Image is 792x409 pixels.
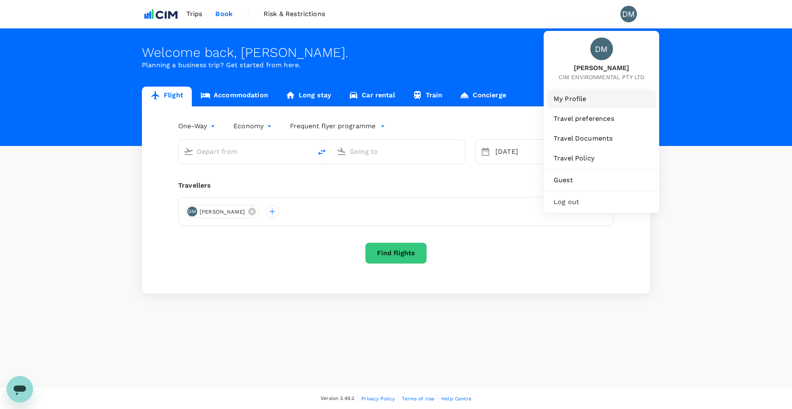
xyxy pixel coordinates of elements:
[547,129,656,148] a: Travel Documents
[451,87,514,106] a: Concierge
[321,395,354,403] span: Version 3.49.2
[547,90,656,108] a: My Profile
[187,207,197,216] div: DM
[554,197,649,207] span: Log out
[350,145,448,158] input: Going to
[554,114,649,124] span: Travel preferences
[547,110,656,128] a: Travel preferences
[492,143,548,160] div: [DATE]
[197,145,295,158] input: Depart from
[142,5,180,23] img: CIM ENVIRONMENTAL PTY LTD
[306,150,308,152] button: Open
[178,181,614,190] div: Travellers
[185,205,259,218] div: DM[PERSON_NAME]
[590,38,613,60] div: DM
[312,142,332,162] button: delete
[365,242,427,264] button: Find flights
[402,396,434,402] span: Terms of Use
[441,396,471,402] span: Help Centre
[361,396,395,402] span: Privacy Policy
[142,60,650,70] p: Planning a business trip? Get started from here.
[7,376,33,402] iframe: Button to launch messaging window
[233,120,273,133] div: Economy
[554,153,649,163] span: Travel Policy
[215,9,233,19] span: Book
[559,73,645,81] span: CIM ENVIRONMENTAL PTY LTD
[277,87,340,106] a: Long stay
[142,45,650,60] div: Welcome back , [PERSON_NAME] .
[290,121,375,131] p: Frequent flyer programme
[264,9,325,19] span: Risk & Restrictions
[554,134,649,143] span: Travel Documents
[178,120,217,133] div: One-Way
[361,394,395,403] a: Privacy Policy
[547,149,656,167] a: Travel Policy
[186,9,203,19] span: Trips
[192,87,277,106] a: Accommodation
[554,175,649,185] span: Guest
[404,87,451,106] a: Train
[547,171,656,189] a: Guest
[402,394,434,403] a: Terms of Use
[459,150,461,152] button: Open
[340,87,404,106] a: Car rental
[620,6,637,22] div: DM
[195,208,250,216] span: [PERSON_NAME]
[142,87,192,106] a: Flight
[441,394,471,403] a: Help Centre
[559,63,645,73] span: [PERSON_NAME]
[290,121,385,131] button: Frequent flyer programme
[547,193,656,211] div: Log out
[554,94,649,104] span: My Profile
